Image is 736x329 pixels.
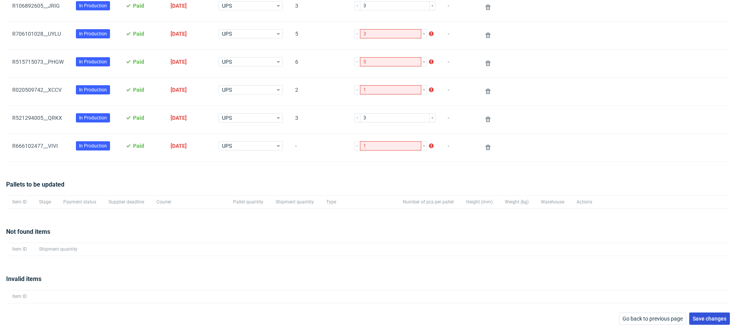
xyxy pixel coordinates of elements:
span: In Production [79,2,107,9]
span: In Production [79,114,107,121]
span: - [448,87,471,96]
span: UPS [222,30,276,38]
a: R706101028__UYLU [12,31,61,37]
a: R666102477__VIVI [12,143,58,149]
span: [DATE] [171,87,187,93]
span: - [295,143,342,152]
span: Item ID [12,199,27,205]
span: - [448,143,471,152]
span: Payment status [63,199,96,205]
span: [DATE] [171,143,187,149]
span: Weight (kg) [505,199,529,205]
span: Paid [133,143,144,149]
span: Supplier deadline [108,199,144,205]
span: - [448,115,471,124]
a: R106892605__JRIG [12,3,60,9]
div: Not found items [6,227,730,243]
span: Number of pcs per pallet [403,199,454,205]
span: Warehouse [541,199,564,205]
span: 3 [295,115,342,124]
a: R521294005__QRKX [12,115,62,121]
span: - [448,59,471,68]
button: Go back to previous page [619,312,686,325]
span: In Production [79,30,107,37]
span: UPS [222,114,276,122]
a: R515715073__PHGW [12,59,64,65]
span: - [448,3,471,12]
div: Pallets to be updated [6,180,730,195]
span: Item ID [12,246,27,253]
span: 2 [295,87,342,96]
a: R020509742__XCCV [12,87,62,93]
span: Paid [133,115,144,121]
span: In Production [79,142,107,149]
span: [DATE] [171,115,187,121]
span: [DATE] [171,31,187,37]
span: Paid [133,31,144,37]
span: Item ID [12,293,27,300]
span: Height (mm) [466,199,493,205]
span: Paid [133,3,144,9]
span: Shipment quantity [39,246,77,253]
span: Go back to previous page [623,316,683,321]
span: Pallet quantity [233,199,263,205]
span: - [448,31,471,40]
span: UPS [222,2,276,10]
span: [DATE] [171,3,187,9]
span: Paid [133,59,144,65]
span: Shipment quantity [276,199,314,205]
span: In Production [79,58,107,65]
span: UPS [222,86,276,94]
span: In Production [79,86,107,93]
span: Type [326,199,391,205]
span: Stage [39,199,51,205]
span: Courier [156,199,221,205]
span: Actions [577,199,592,205]
span: 3 [295,3,342,12]
span: UPS [222,58,276,66]
span: Save changes [693,316,726,321]
span: 5 [295,31,342,40]
div: Invalid items [6,274,730,290]
span: UPS [222,142,276,150]
span: [DATE] [171,59,187,65]
span: 6 [295,59,342,68]
span: Paid [133,87,144,93]
button: Save changes [689,312,730,325]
